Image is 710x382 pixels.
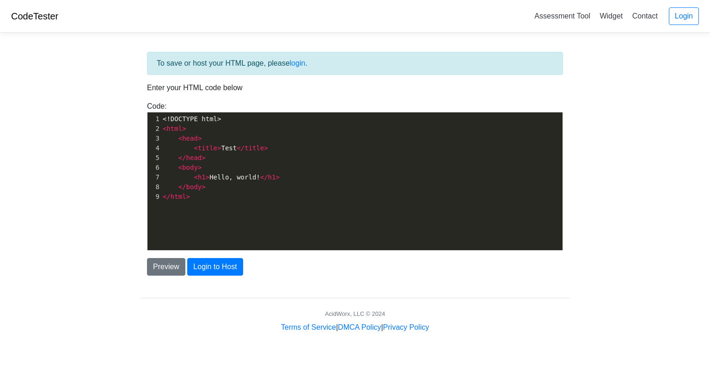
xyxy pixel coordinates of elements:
button: Login to Host [187,258,243,276]
a: Assessment Tool [531,8,594,24]
span: > [202,154,205,161]
span: < [194,173,197,181]
span: > [198,135,202,142]
span: > [186,193,190,200]
span: < [178,164,182,171]
a: Terms of Service [281,323,336,331]
div: 2 [147,124,161,134]
span: body [182,164,198,171]
div: 4 [147,143,161,153]
span: > [275,173,279,181]
div: AcidWorx, LLC © 2024 [325,309,385,318]
span: > [206,173,209,181]
span: html [166,125,182,132]
span: > [198,164,202,171]
span: head [182,135,198,142]
span: Hello, world! [163,173,280,181]
span: < [194,144,197,152]
a: Login [669,7,699,25]
div: 5 [147,153,161,163]
span: head [186,154,202,161]
span: </ [237,144,245,152]
span: </ [260,173,268,181]
span: h1 [198,173,206,181]
span: html [171,193,186,200]
span: h1 [268,173,276,181]
span: Test [163,144,268,152]
div: 7 [147,173,161,182]
div: Code: [140,101,570,251]
a: CodeTester [11,11,58,21]
div: 9 [147,192,161,202]
div: To save or host your HTML page, please . [147,52,563,75]
button: Preview [147,258,185,276]
span: < [178,135,182,142]
div: | | [281,322,429,333]
div: 3 [147,134,161,143]
span: </ [178,154,186,161]
span: <!DOCTYPE html> [163,115,221,123]
span: title [198,144,217,152]
span: </ [178,183,186,191]
a: Widget [596,8,626,24]
span: > [264,144,268,152]
span: > [217,144,221,152]
a: Privacy Policy [383,323,429,331]
span: > [182,125,186,132]
span: </ [163,193,171,200]
a: Contact [629,8,661,24]
a: login [290,59,306,67]
span: > [202,183,205,191]
a: DMCA Policy [338,323,381,331]
span: < [163,125,166,132]
span: title [245,144,264,152]
span: body [186,183,202,191]
p: Enter your HTML code below [147,82,563,93]
div: 8 [147,182,161,192]
div: 1 [147,114,161,124]
div: 6 [147,163,161,173]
